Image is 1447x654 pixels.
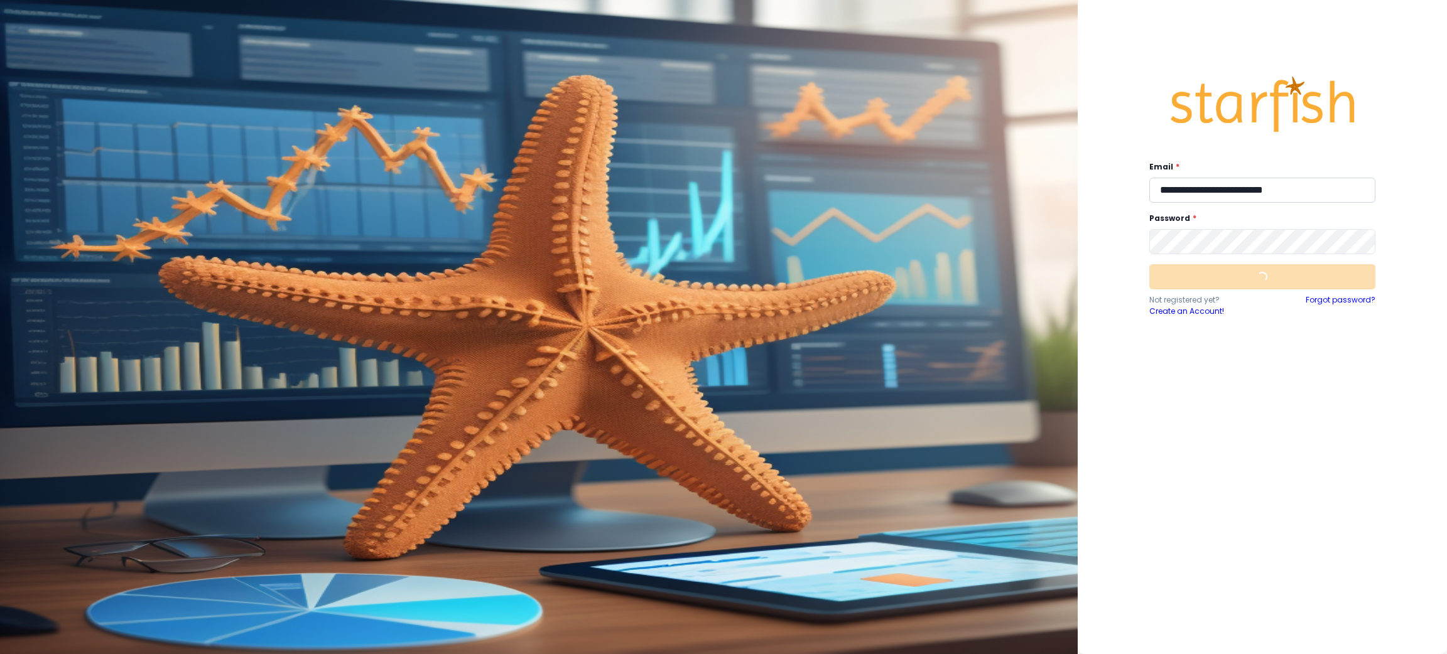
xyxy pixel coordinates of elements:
a: Forgot password? [1306,294,1375,317]
label: Email [1149,161,1368,173]
a: Create an Account! [1149,306,1262,317]
img: Logo.42cb71d561138c82c4ab.png [1168,65,1357,144]
label: Password [1149,213,1368,224]
p: Not registered yet? [1149,294,1262,306]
